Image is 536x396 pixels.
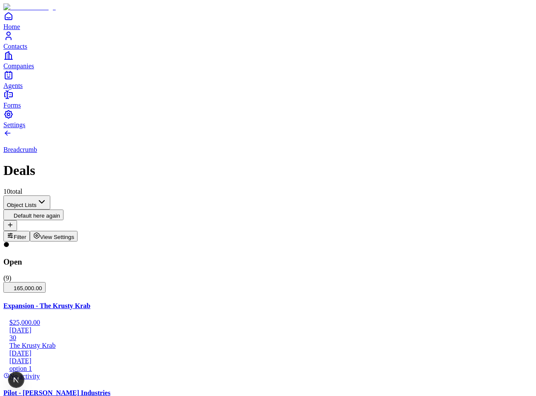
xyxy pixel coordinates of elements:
[3,257,533,267] h3: Open
[3,231,30,242] button: Filter
[3,131,533,154] a: Breadcrumb
[3,188,533,195] div: 10 total
[3,146,533,154] p: Breadcrumb
[3,102,21,109] span: Forms
[3,90,533,109] a: Forms
[3,302,533,310] h4: Expansion - The Krusty Krab
[40,234,75,240] span: View Settings
[3,43,27,50] span: Contacts
[3,274,12,282] span: ( 9 )
[3,357,533,365] div: [DATE]
[30,231,78,242] button: View Settings
[3,62,34,70] span: Companies
[3,31,533,50] a: Contacts
[3,82,23,89] span: Agents
[3,365,533,373] div: option 1
[3,50,533,70] a: Companies
[3,326,533,334] div: [DATE]
[3,121,26,128] span: Settings
[7,285,42,291] span: 165,000.00
[3,334,533,342] div: 30
[3,302,533,380] a: Expansion - The Krusty Krab$25,000.00[DATE]30The Krusty Krab[DATE][DATE]option 1No activity
[3,109,533,128] a: Settings
[3,23,20,30] span: Home
[3,342,533,349] div: The Krusty Krab
[3,11,533,30] a: Home
[14,234,26,240] span: Filter
[3,210,63,220] button: Default here again
[3,319,533,326] div: $25,000.00
[3,373,533,380] div: No activity
[3,349,533,357] div: [DATE]
[3,70,533,89] a: Agents
[3,163,533,178] h1: Deals
[3,3,56,11] img: Item Brain Logo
